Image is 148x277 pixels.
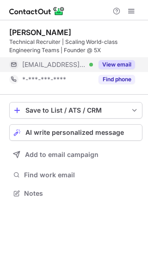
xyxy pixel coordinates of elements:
[9,38,142,54] div: Technical Recruiter | Scaling World-class Engineering Teams | Founder @ 5X
[9,146,142,163] button: Add to email campaign
[9,6,65,17] img: ContactOut v5.3.10
[24,189,139,198] span: Notes
[99,60,135,69] button: Reveal Button
[22,60,86,69] span: [EMAIL_ADDRESS][DOMAIN_NAME]
[25,151,99,158] span: Add to email campaign
[25,107,126,114] div: Save to List / ATS / CRM
[9,28,71,37] div: [PERSON_NAME]
[99,75,135,84] button: Reveal Button
[9,102,142,119] button: save-profile-one-click
[24,171,139,179] span: Find work email
[25,129,124,136] span: AI write personalized message
[9,169,142,181] button: Find work email
[9,124,142,141] button: AI write personalized message
[9,187,142,200] button: Notes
